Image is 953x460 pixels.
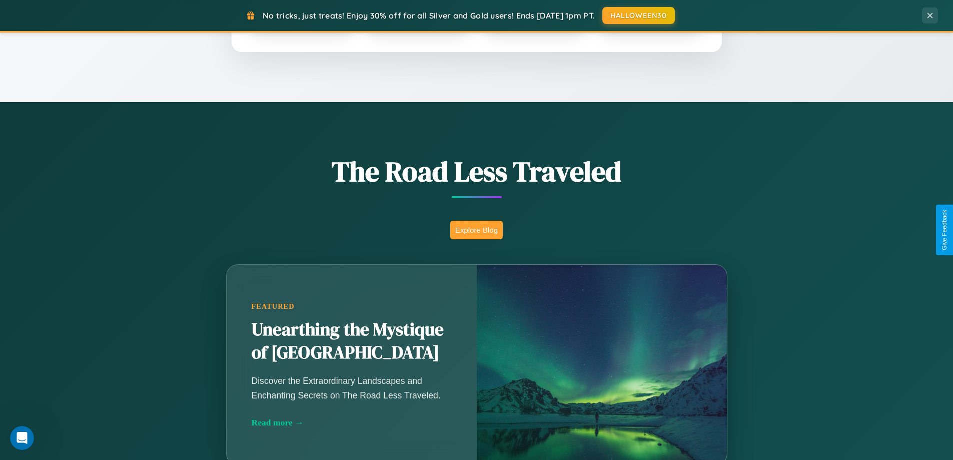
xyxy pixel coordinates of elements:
button: Explore Blog [450,221,503,239]
span: No tricks, just treats! Enjoy 30% off for all Silver and Gold users! Ends [DATE] 1pm PT. [263,11,595,21]
h1: The Road Less Traveled [177,152,777,191]
div: Read more → [252,417,452,428]
div: Featured [252,302,452,311]
iframe: Intercom live chat [10,426,34,450]
h2: Unearthing the Mystique of [GEOGRAPHIC_DATA] [252,318,452,364]
div: Give Feedback [941,210,948,250]
button: HALLOWEEN30 [602,7,675,24]
p: Discover the Extraordinary Landscapes and Enchanting Secrets on The Road Less Traveled. [252,374,452,402]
